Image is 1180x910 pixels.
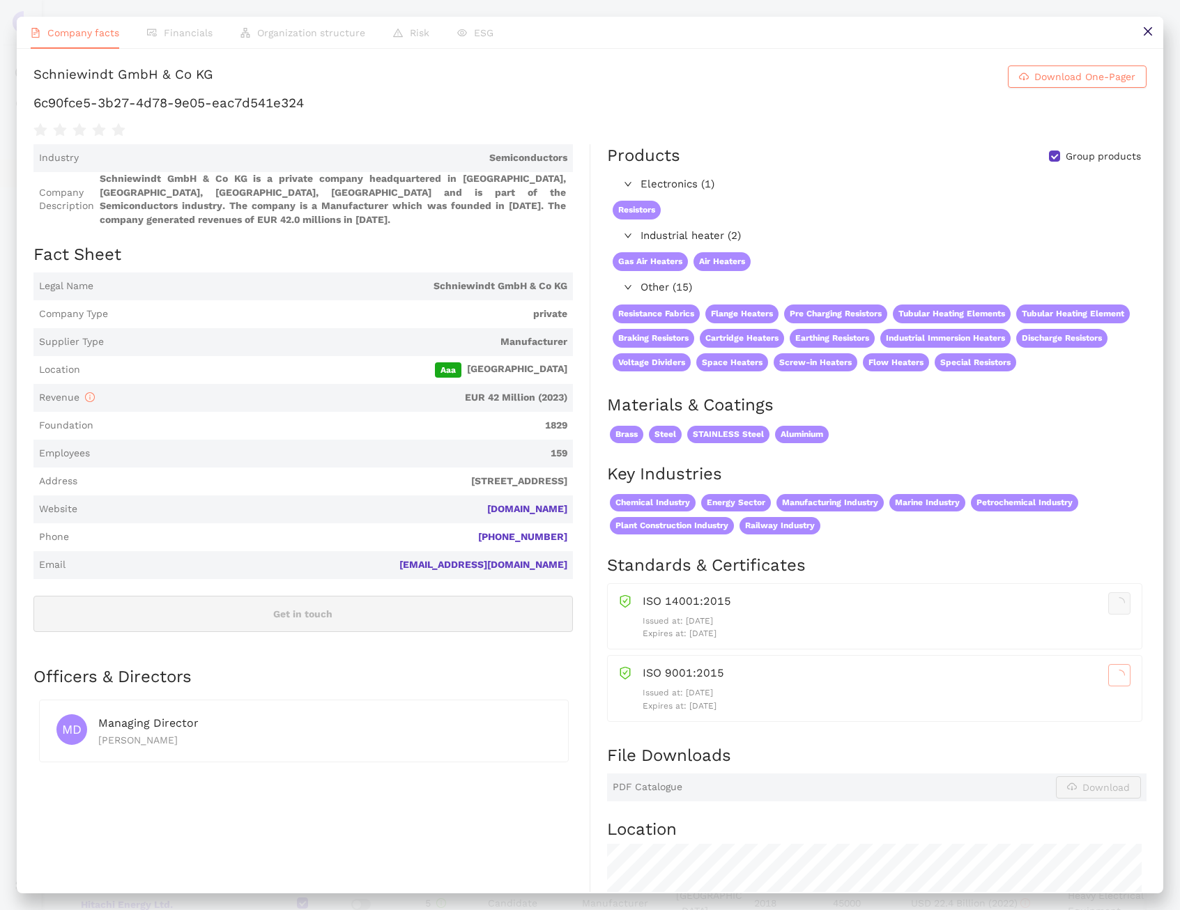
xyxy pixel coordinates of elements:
[613,329,694,348] span: Braking Resistors
[863,353,929,372] span: Flow Heaters
[39,475,77,488] span: Address
[457,28,467,38] span: eye
[39,279,93,293] span: Legal Name
[613,780,682,794] span: PDF Catalogue
[649,426,682,443] span: Steel
[33,665,573,689] h2: Officers & Directors
[39,335,104,349] span: Supplier Type
[641,176,1140,193] span: Electronics (1)
[39,558,66,572] span: Email
[109,335,567,349] span: Manufacturer
[147,28,157,38] span: fund-view
[1008,65,1147,88] button: cloud-downloadDownload One-Pager
[610,426,643,443] span: Brass
[775,426,829,443] span: Aluminium
[39,502,77,516] span: Website
[164,27,213,38] span: Financials
[33,243,573,267] h2: Fact Sheet
[700,329,784,348] span: Cartridge Heaters
[53,123,67,137] span: star
[607,173,1145,196] div: Electronics (1)
[1114,670,1125,681] span: loading
[613,252,688,271] span: Gas Air Heaters
[39,419,93,433] span: Foundation
[935,353,1016,372] span: Special Resistors
[889,494,965,511] span: Marine Industry
[39,363,80,377] span: Location
[610,494,696,511] span: Chemical Industry
[701,494,771,511] span: Energy Sector
[33,65,213,88] div: Schniewindt GmbH & Co KG
[1132,17,1163,48] button: close
[39,447,90,461] span: Employees
[99,279,567,293] span: Schniewindt GmbH & Co KG
[62,714,82,745] span: MD
[776,494,884,511] span: Manufacturing Industry
[624,180,632,188] span: right
[607,144,680,168] div: Products
[619,592,631,608] span: safety-certificate
[1016,304,1130,323] span: Tubular Heating Element
[705,304,779,323] span: Flange Heaters
[643,592,1131,615] div: ISO 14001:2015
[1016,329,1108,348] span: Discharge Resistors
[47,27,119,38] span: Company facts
[1142,26,1154,37] span: close
[393,28,403,38] span: warning
[607,744,1147,768] h2: File Downloads
[85,392,95,402] span: info-circle
[893,304,1011,323] span: Tubular Heating Elements
[971,494,1078,511] span: Petrochemical Industry
[643,700,1131,713] p: Expires at: [DATE]
[613,304,700,323] span: Resistance Fabrics
[774,353,857,372] span: Screw-in Heaters
[39,151,79,165] span: Industry
[740,517,820,534] span: Railway Industry
[607,394,1147,417] h2: Materials & Coatings
[84,151,567,165] span: Semiconductors
[607,277,1145,299] div: Other (15)
[83,475,567,488] span: [STREET_ADDRESS]
[39,307,108,321] span: Company Type
[98,716,199,730] span: Managing Director
[33,94,1147,112] h1: 6c90fce5-3b27-4d78-9e05-eac7d541e324
[790,329,875,348] span: Earthing Resistors
[39,186,94,213] span: Company Description
[643,686,1131,700] p: Issued at: [DATE]
[613,201,661,219] span: Resistors
[784,304,887,323] span: Pre Charging Resistors
[100,172,567,226] span: Schniewindt GmbH & Co KG is a private company headquartered in [GEOGRAPHIC_DATA], [GEOGRAPHIC_DAT...
[72,123,86,137] span: star
[607,818,1147,842] h2: Location
[100,391,567,405] span: EUR 42 Million (2023)
[607,463,1147,486] h2: Key Industries
[643,615,1131,628] p: Issued at: [DATE]
[687,426,769,443] span: STAINLESS Steel
[643,664,1131,686] div: ISO 9001:2015
[39,530,69,544] span: Phone
[86,362,567,378] span: [GEOGRAPHIC_DATA]
[39,392,95,403] span: Revenue
[1019,72,1029,83] span: cloud-download
[696,353,768,372] span: Space Heaters
[92,123,106,137] span: star
[1034,69,1135,84] span: Download One-Pager
[880,329,1011,348] span: Industrial Immersion Heaters
[474,27,493,38] span: ESG
[1060,150,1147,164] span: Group products
[33,123,47,137] span: star
[607,554,1147,578] h2: Standards & Certificates
[643,627,1131,640] p: Expires at: [DATE]
[624,231,632,240] span: right
[99,419,567,433] span: 1829
[240,28,250,38] span: apartment
[619,664,631,679] span: safety-certificate
[257,27,365,38] span: Organization structure
[641,279,1140,296] span: Other (15)
[95,447,567,461] span: 159
[410,27,429,38] span: Risk
[641,228,1140,245] span: Industrial heater (2)
[435,362,461,378] span: Aaa
[624,283,632,291] span: right
[98,732,551,748] div: [PERSON_NAME]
